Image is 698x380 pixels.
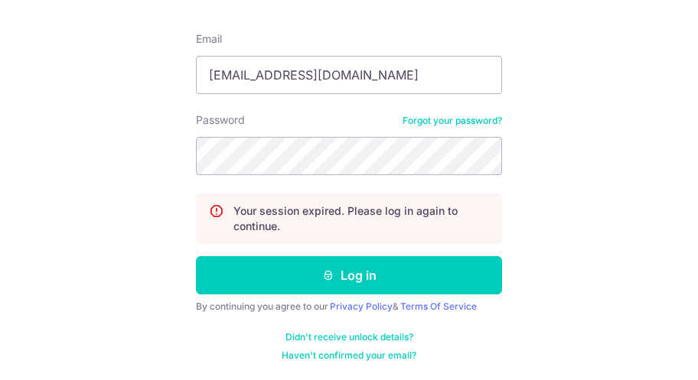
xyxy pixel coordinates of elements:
div: By continuing you agree to our & [196,300,502,313]
label: Password [196,112,245,128]
button: Log in [196,256,502,294]
p: Your session expired. Please log in again to continue. [233,203,489,234]
a: Terms Of Service [400,300,477,312]
input: Enter your Email [196,56,502,94]
a: Haven't confirmed your email? [282,349,416,362]
a: Forgot your password? [403,115,502,127]
a: Privacy Policy [330,300,393,312]
label: Email [196,31,222,47]
a: Didn't receive unlock details? [285,331,413,343]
